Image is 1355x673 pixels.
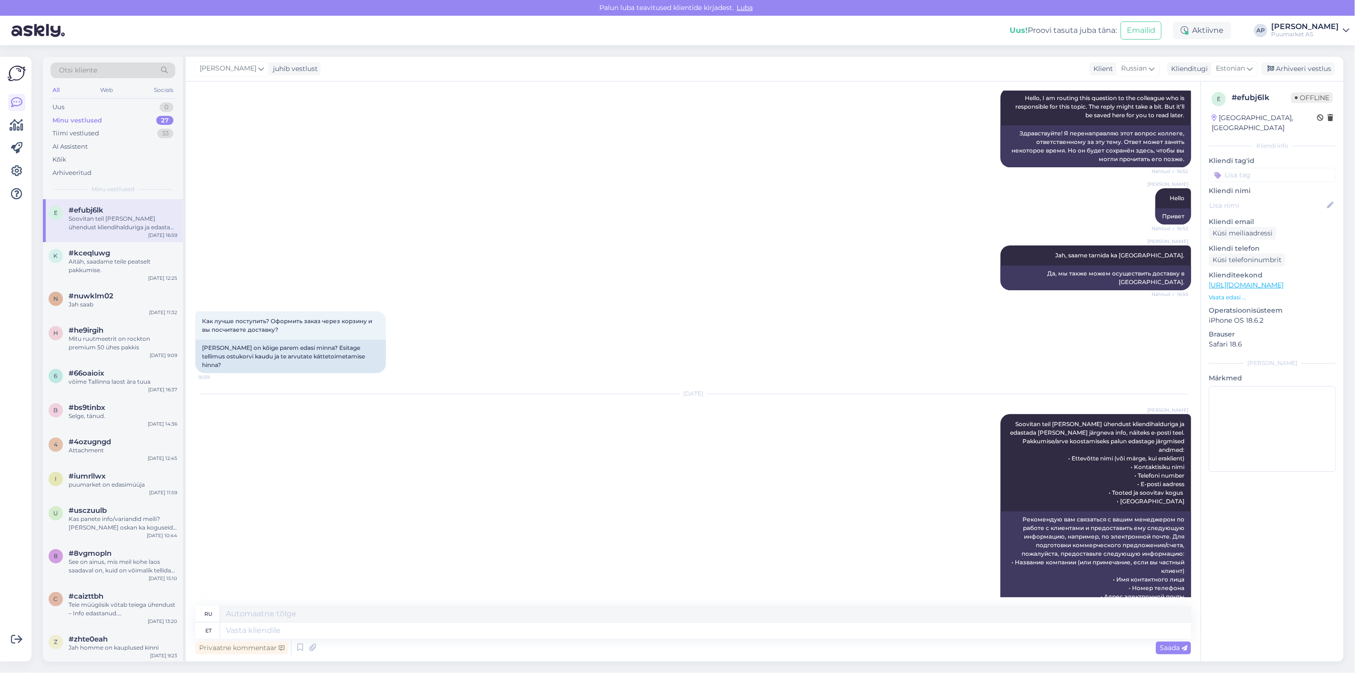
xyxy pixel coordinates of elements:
[734,3,756,12] span: Luba
[1152,291,1188,298] span: Nähtud ✓ 16:55
[69,515,177,532] div: Kas panete info/variandid meili? [PERSON_NAME] oskan ka koguseid öelda.
[156,116,173,125] div: 27
[148,618,177,625] div: [DATE] 13:20
[1147,407,1188,414] span: [PERSON_NAME]
[149,489,177,496] div: [DATE] 11:59
[55,475,57,482] span: i
[54,252,58,259] span: k
[148,275,177,282] div: [DATE] 12:25
[1001,265,1191,290] div: Да, мы также можем осуществить доставку в [GEOGRAPHIC_DATA].
[52,116,102,125] div: Minu vestlused
[1015,94,1186,119] span: Hello, I am routing this question to the colleague who is responsible for this topic. The reply m...
[195,340,386,373] div: [PERSON_NAME] on kõige parem edasi minna? Esitage tellimus ostukorvi kaudu ja te arvutate kätteto...
[69,506,107,515] span: #usczuulb
[1152,225,1188,232] span: Nähtud ✓ 16:53
[195,642,288,654] div: Privaatne kommentaar
[1271,23,1349,38] a: [PERSON_NAME]Puumarket AS
[1209,339,1336,349] p: Safari 18.6
[69,558,177,575] div: See on ainus, mis meil kohe laos saadaval on, kuid on võimalik tellida ka lühemat mõõtu. Sel juhu...
[69,257,177,275] div: Aitäh, saadame teile peatselt pakkumise.
[1216,63,1245,74] span: Estonian
[53,295,58,302] span: n
[1155,208,1191,224] div: Привет
[200,63,256,74] span: [PERSON_NAME]
[1001,125,1191,167] div: Здравствуйте! Я перенаправляю этот вопрос коллеге, ответственному за эту тему. Ответ может занять...
[1217,95,1221,102] span: e
[1232,92,1291,103] div: # efubj6lk
[69,472,106,480] span: #iumrllwx
[195,389,1191,398] div: [DATE]
[52,129,99,138] div: Tiimi vestlused
[150,652,177,659] div: [DATE] 9:23
[1212,113,1317,133] div: [GEOGRAPHIC_DATA], [GEOGRAPHIC_DATA]
[1160,643,1187,652] span: Saada
[1271,31,1339,38] div: Puumarket AS
[1152,168,1188,175] span: Nähtud ✓ 16:52
[54,209,58,216] span: e
[69,480,177,489] div: puumarket on edasimüüja
[147,532,177,539] div: [DATE] 10:44
[148,386,177,393] div: [DATE] 16:37
[51,84,61,96] div: All
[69,438,111,446] span: #4ozugngd
[1170,194,1184,202] span: Hello
[148,232,177,239] div: [DATE] 16:59
[202,317,374,333] span: Как лучше поступить? Оформить заказ через корзину и вы посчитаете доставку?
[1147,238,1188,245] span: [PERSON_NAME]
[1010,26,1028,35] b: Uus!
[69,326,103,335] span: #he9irgih
[198,374,234,381] span: 16:59
[157,129,173,138] div: 33
[1209,316,1336,326] p: iPhone OS 18.6.2
[204,606,212,622] div: ru
[1209,254,1285,266] div: Küsi telefoninumbrit
[59,65,97,75] span: Otsi kliente
[149,309,177,316] div: [DATE] 11:32
[1209,217,1336,227] p: Kliendi email
[53,329,58,336] span: h
[54,372,58,379] span: 6
[69,249,110,257] span: #kceqluwg
[69,300,177,309] div: Jah saab
[1001,511,1191,622] div: Рекомендую вам связаться с вашим менеджером по работе с клиентами и предоставить ему следующую ин...
[1055,252,1184,259] span: Jah, saame tarnida ka [GEOGRAPHIC_DATA].
[54,407,58,414] span: b
[69,601,177,618] div: Teie müügiisik võtab teiega ühendust – Info edastanud. ([PERSON_NAME]:le)
[69,403,105,412] span: #bs9tinbx
[1209,244,1336,254] p: Kliendi telefon
[1010,420,1186,505] span: Soovitan teil [PERSON_NAME] ühendust kliendihalduriga ja edastada [PERSON_NAME] järgneva info, nä...
[54,595,58,602] span: c
[1262,62,1335,75] div: Arhiveeri vestlus
[1173,22,1231,39] div: Aktiivne
[1121,63,1147,74] span: Russian
[69,292,113,300] span: #nuwklm02
[69,592,103,601] span: #caizttbh
[1121,21,1162,40] button: Emailid
[54,552,58,560] span: 8
[69,446,177,455] div: Attachment
[69,549,111,558] span: #8vgmopln
[150,352,177,359] div: [DATE] 9:09
[1147,181,1188,188] span: [PERSON_NAME]
[1010,25,1117,36] div: Proovi tasuta juba täna:
[160,102,173,112] div: 0
[1209,359,1336,367] div: [PERSON_NAME]
[91,185,134,194] span: Minu vestlused
[52,168,91,178] div: Arhiveeritud
[1209,227,1276,240] div: Küsi meiliaadressi
[54,441,58,448] span: 4
[69,377,177,386] div: võime Tallinna laost ära tuua
[1209,270,1336,280] p: Klienditeekond
[1209,293,1336,302] p: Vaata edasi ...
[1291,92,1333,103] span: Offline
[1209,373,1336,383] p: Märkmed
[69,214,177,232] div: Soovitan teil [PERSON_NAME] ühendust kliendihalduriga ja edastada [PERSON_NAME] järgneva info, nä...
[69,643,177,652] div: Jah homme on kauplused kinni
[1254,24,1267,37] div: AP
[1271,23,1339,31] div: [PERSON_NAME]
[148,455,177,462] div: [DATE] 12:45
[99,84,115,96] div: Web
[8,64,26,82] img: Askly Logo
[1209,142,1336,150] div: Kliendi info
[69,206,103,214] span: #efubj6lk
